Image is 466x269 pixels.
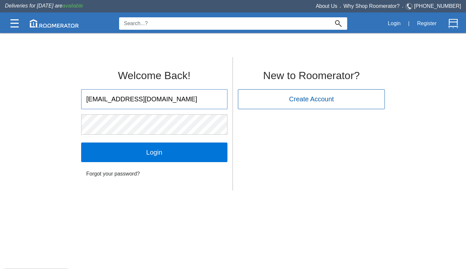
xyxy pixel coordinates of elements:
[10,19,19,27] img: Categories.svg
[335,20,342,27] img: Search_Icon.svg
[404,16,413,31] div: |
[406,2,414,10] img: Telephone.svg
[30,19,79,27] img: roomerator-logo.svg
[400,6,406,8] span: •
[81,70,227,81] h2: Welcome Back!
[238,89,385,109] button: Create Account
[337,6,344,8] span: •
[413,17,440,30] button: Register
[448,19,458,28] img: Cart.svg
[63,3,83,8] span: available
[414,3,461,9] a: [PHONE_NUMBER]
[81,143,227,162] input: Login
[316,3,337,9] a: About Us
[384,17,404,30] button: Login
[344,3,400,9] a: Why Shop Roomerator?
[5,3,83,8] span: Deliveries for [DATE] are
[238,70,385,81] h2: New to Roomerator?
[81,167,227,180] a: Forgot your password?
[119,17,330,30] input: Search...?
[81,90,227,109] input: Email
